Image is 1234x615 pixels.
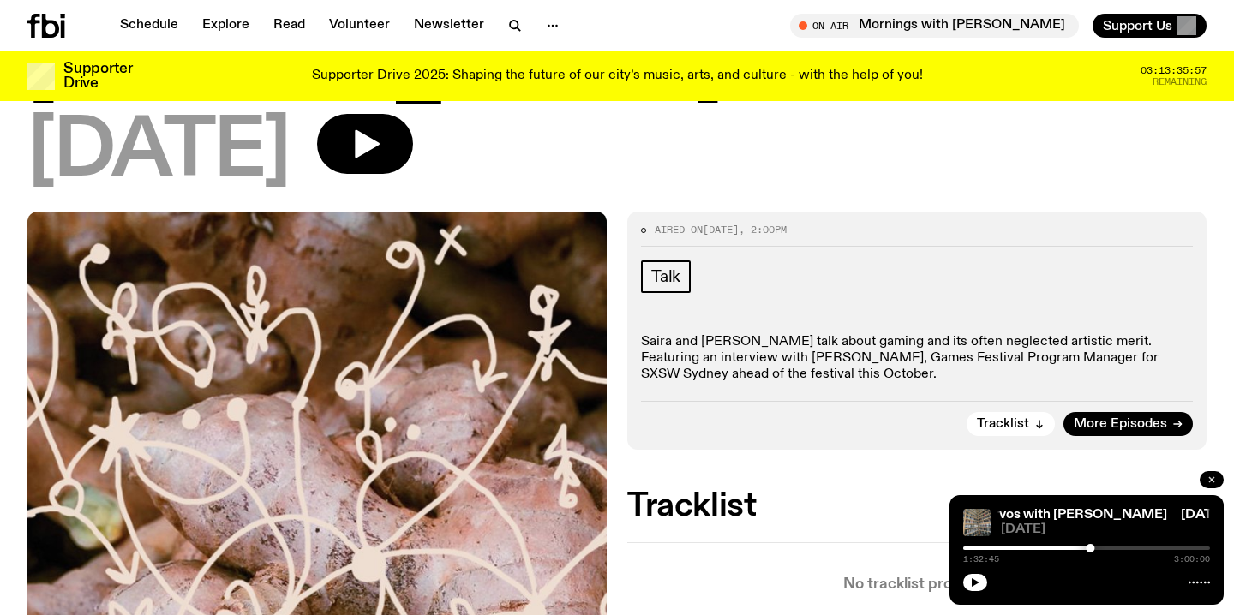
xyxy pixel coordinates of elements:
a: Newsletter [404,14,494,38]
h3: Supporter Drive [63,62,132,91]
span: Aired on [655,223,703,236]
button: Support Us [1093,14,1207,38]
button: On AirMornings with [PERSON_NAME] [790,14,1079,38]
img: A corner shot of the fbi music library [963,509,991,536]
span: , 2:00pm [739,223,787,236]
span: Tracklist [977,418,1029,431]
span: 1:32:45 [963,555,999,564]
button: Tracklist [967,412,1055,436]
p: Supporter Drive 2025: Shaping the future of our city’s music, arts, and culture - with the help o... [312,69,923,84]
a: Volunteer [319,14,400,38]
a: Read [263,14,315,38]
span: 03:13:35:57 [1141,66,1207,75]
a: Talk [641,260,691,293]
span: Remaining [1153,77,1207,87]
span: Support Us [1103,18,1172,33]
span: 3:00:00 [1174,555,1210,564]
span: More Episodes [1074,418,1167,431]
span: [DATE] [1001,523,1210,536]
a: Schedule [110,14,189,38]
span: Talk [651,267,680,286]
p: Saira and [PERSON_NAME] talk about gaming and its often neglected artistic merit. Featuring an in... [641,334,1193,384]
span: [DATE] [27,114,290,191]
a: More Episodes [1063,412,1193,436]
a: Explore [192,14,260,38]
p: No tracklist provided [627,577,1207,592]
a: [DATE] Arvos with [PERSON_NAME] [937,508,1167,522]
h2: Tracklist [627,491,1207,522]
span: [DATE] [703,223,739,236]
